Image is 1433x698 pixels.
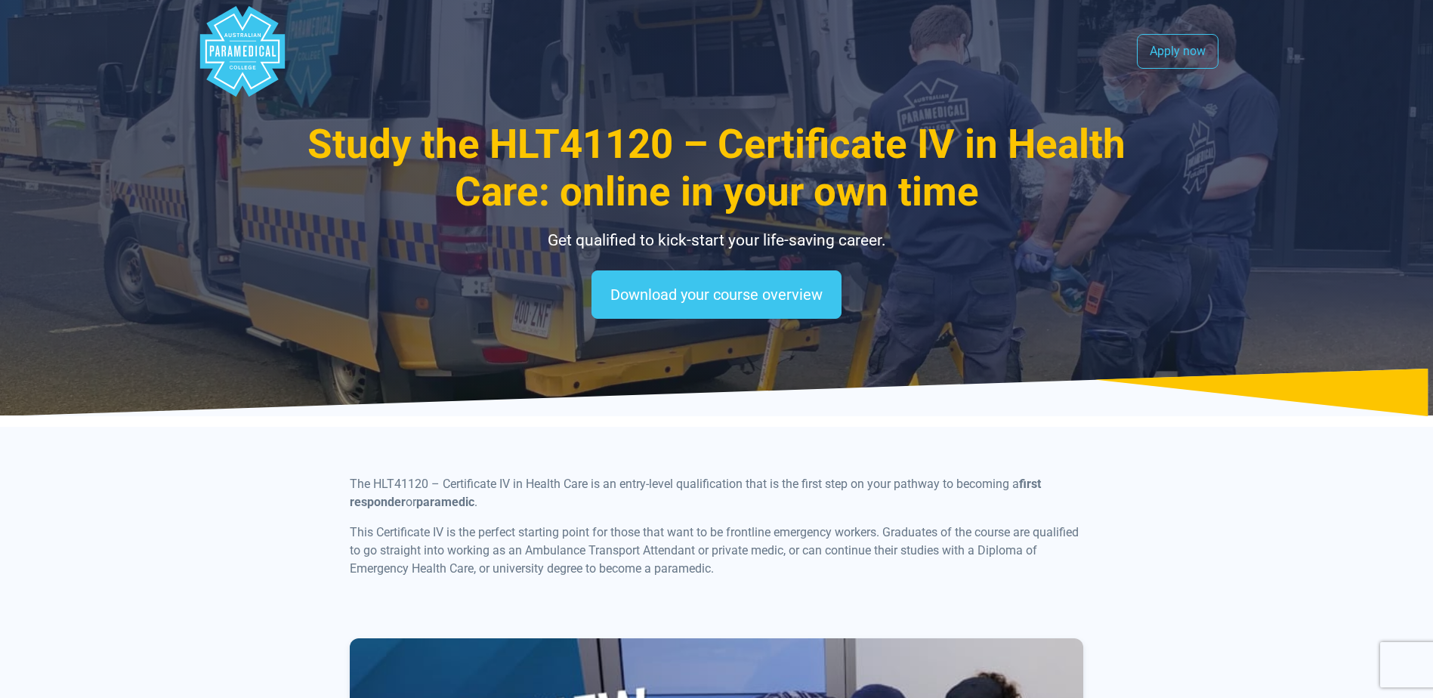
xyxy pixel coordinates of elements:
[307,121,1126,215] span: Study the HLT41120 – Certificate IV in Health Care: online in your own time
[350,477,1019,491] span: The HLT41120 – Certificate IV in Health Care is an entry-level qualification that is the first st...
[406,495,416,509] span: or
[416,495,474,509] b: paramedic
[474,495,477,509] span: .
[1137,34,1218,69] a: Apply now
[548,231,886,249] span: Get qualified to kick-start your life-saving career.
[197,6,288,97] div: Australian Paramedical College
[350,525,1079,576] span: This Certificate IV is the perfect starting point for those that want to be frontline emergency w...
[591,270,842,319] a: Download your course overview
